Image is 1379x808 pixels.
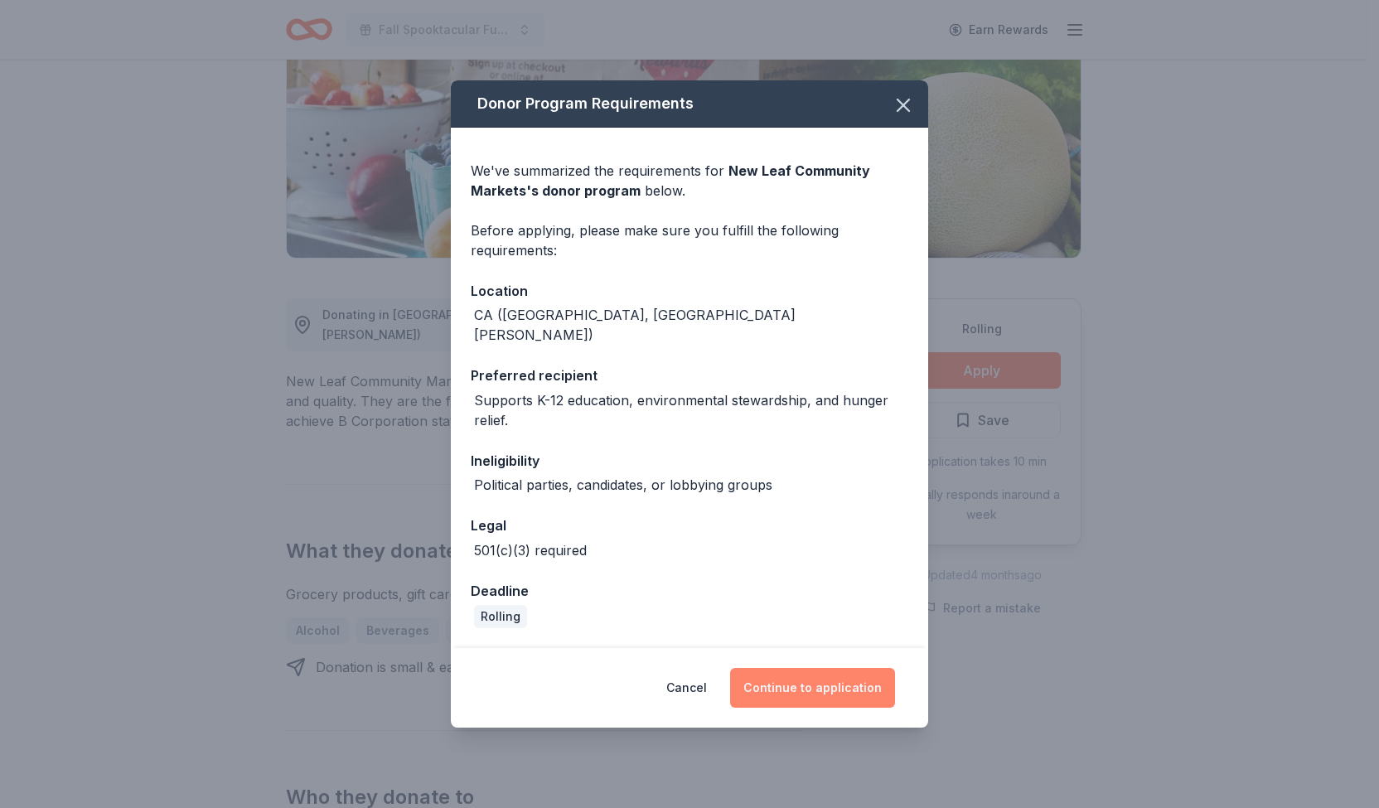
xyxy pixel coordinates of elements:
div: CA ([GEOGRAPHIC_DATA], [GEOGRAPHIC_DATA][PERSON_NAME]) [474,305,908,345]
div: Ineligibility [471,450,908,472]
div: Donor Program Requirements [451,80,928,128]
div: Location [471,280,908,302]
div: Before applying, please make sure you fulfill the following requirements: [471,220,908,260]
button: Continue to application [730,668,895,708]
div: Preferred recipient [471,365,908,386]
div: We've summarized the requirements for below. [471,161,908,201]
div: Rolling [474,605,527,628]
div: Supports K-12 education, environmental stewardship, and hunger relief. [474,390,908,430]
div: Deadline [471,580,908,602]
button: Cancel [666,668,707,708]
div: Political parties, candidates, or lobbying groups [474,475,772,495]
div: Legal [471,515,908,536]
div: 501(c)(3) required [474,540,587,560]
